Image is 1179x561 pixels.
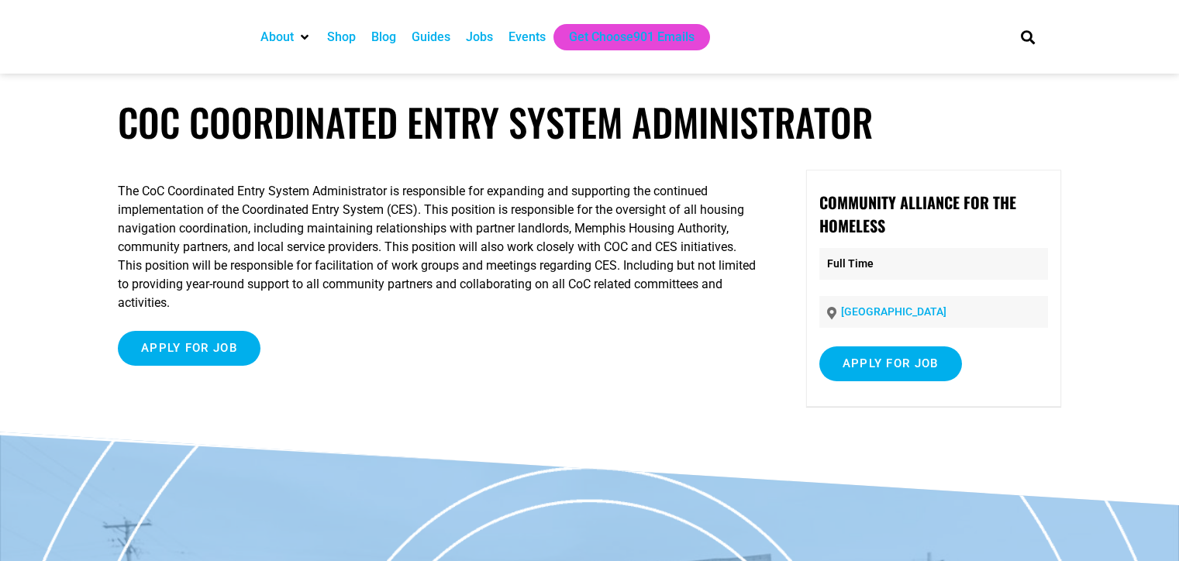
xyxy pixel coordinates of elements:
[260,28,294,46] a: About
[118,99,1061,145] h1: CoC Coordinated Entry System Administrator
[841,305,946,318] a: [GEOGRAPHIC_DATA]
[253,24,319,50] div: About
[466,28,493,46] a: Jobs
[569,28,695,46] a: Get Choose901 Emails
[819,248,1048,280] p: Full Time
[412,28,450,46] a: Guides
[819,191,1016,237] strong: Community Alliance for the Homeless
[371,28,396,46] a: Blog
[118,182,759,312] p: The CoC Coordinated Entry System Administrator is responsible for expanding and supporting the co...
[819,346,962,381] input: Apply for job
[253,24,994,50] nav: Main nav
[327,28,356,46] a: Shop
[1015,24,1040,50] div: Search
[508,28,546,46] a: Events
[118,331,260,366] input: Apply for job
